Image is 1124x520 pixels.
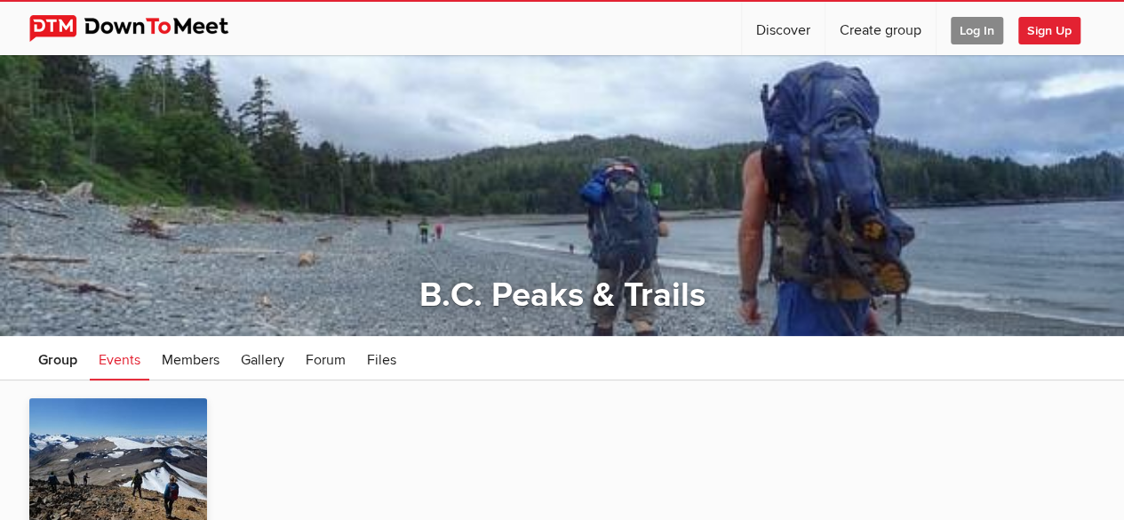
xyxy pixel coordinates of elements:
span: Forum [306,351,346,369]
span: Sign Up [1018,17,1080,44]
a: Members [153,336,228,380]
a: Forum [297,336,355,380]
span: Log In [951,17,1003,44]
a: Group [29,336,86,380]
span: Files [367,351,396,369]
a: Gallery [232,336,293,380]
span: Events [99,351,140,369]
span: Gallery [241,351,284,369]
span: Members [162,351,219,369]
a: Discover [742,2,825,55]
a: B.C. Peaks & Trails [419,275,705,316]
a: Events [90,336,149,380]
img: DownToMeet [29,15,256,42]
a: Log In [937,2,1017,55]
a: Files [358,336,405,380]
a: Create group [825,2,936,55]
span: Group [38,351,77,369]
a: Sign Up [1018,2,1095,55]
